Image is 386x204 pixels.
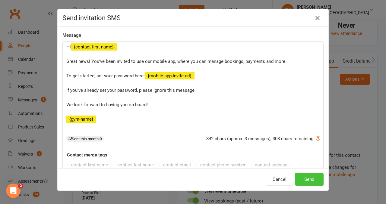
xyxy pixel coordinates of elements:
h4: Send invitation SMS [62,14,324,22]
button: Close [313,13,322,23]
span: 2 [18,184,23,188]
label: Contact merge tags [67,151,107,159]
span: If you've already set your password, please ignore this message. [66,88,196,93]
div: 342 chars (approx. 3 messages), 308 chars remaining. [206,135,320,142]
strong: 0 [100,137,102,141]
button: Send [295,173,324,186]
span: , [117,44,118,50]
span: Hi [66,44,71,50]
div: Sent this month: [66,136,104,142]
iframe: Intercom live chat [6,184,21,198]
span: We look forward to having you on board! [66,102,148,107]
span: Great news! You've been invited to use our mobile app, where you can manage bookings, payments an... [66,59,286,64]
button: Cancel [266,173,293,186]
label: Message [62,32,81,39]
span: To get started, set your password here: [66,73,145,79]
